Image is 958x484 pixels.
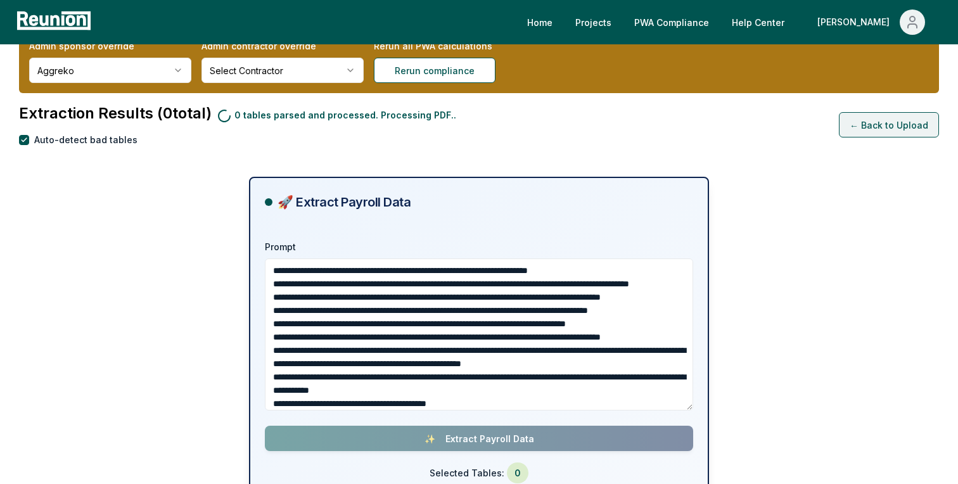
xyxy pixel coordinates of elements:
[265,193,693,211] h3: 🚀 Extract Payroll Data
[265,466,693,480] div: Selected Tables:
[29,39,191,53] label: Admin sponsor override
[565,10,622,35] a: Projects
[217,110,456,120] span: 0 tables parsed and processed. Processing PDF..
[201,39,364,53] label: Admin contractor override
[807,10,935,35] button: [PERSON_NAME]
[517,10,945,35] nav: Main
[34,133,137,146] label: Auto-detect bad tables
[265,240,693,253] label: Prompt
[517,10,563,35] a: Home
[374,58,495,83] button: Rerun compliance
[19,103,456,125] h1: Extraction Results ( 0 total)
[722,10,795,35] a: Help Center
[817,10,895,35] div: [PERSON_NAME]
[507,462,528,483] span: 0
[839,112,939,137] button: ← Back to Upload
[374,39,536,53] label: Rerun all PWA calculations
[624,10,719,35] a: PWA Compliance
